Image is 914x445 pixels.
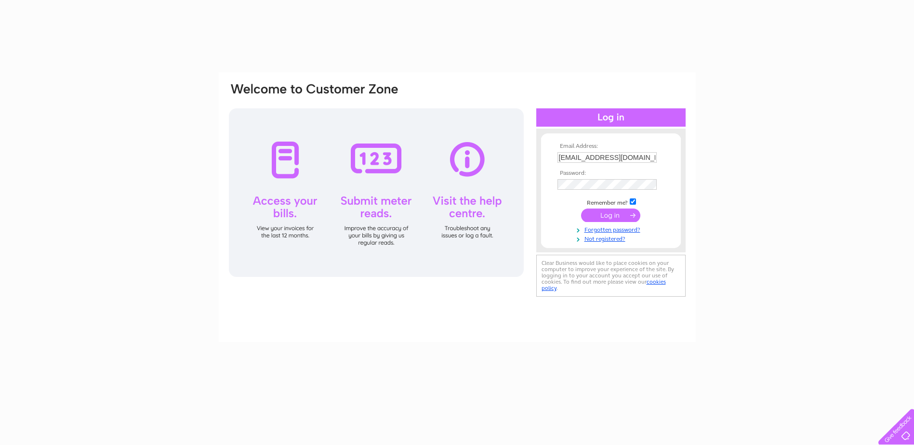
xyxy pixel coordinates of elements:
td: Remember me? [555,197,667,207]
input: Submit [581,209,640,222]
a: cookies policy [542,278,666,291]
th: Email Address: [555,143,667,150]
a: Forgotten password? [557,224,667,234]
a: Not registered? [557,234,667,243]
th: Password: [555,170,667,177]
div: Clear Business would like to place cookies on your computer to improve your experience of the sit... [536,255,686,297]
